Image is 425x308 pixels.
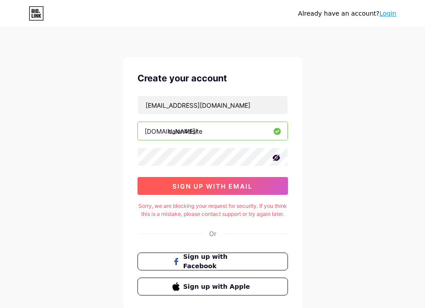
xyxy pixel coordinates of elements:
div: Sorry, we are blocking your request for security. If you think this is a mistake, please contact ... [137,202,288,218]
div: Or [209,229,216,238]
input: Email [138,96,288,114]
a: Login [379,10,396,17]
span: Sign up with Apple [183,282,253,291]
div: [DOMAIN_NAME]/ [145,127,197,136]
span: Sign up with Facebook [183,252,253,271]
span: sign up with email [172,182,253,190]
button: sign up with email [137,177,288,195]
div: Already have an account? [298,9,396,18]
button: Sign up with Facebook [137,253,288,270]
input: username [138,122,288,140]
button: Sign up with Apple [137,278,288,295]
div: Create your account [137,72,288,85]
